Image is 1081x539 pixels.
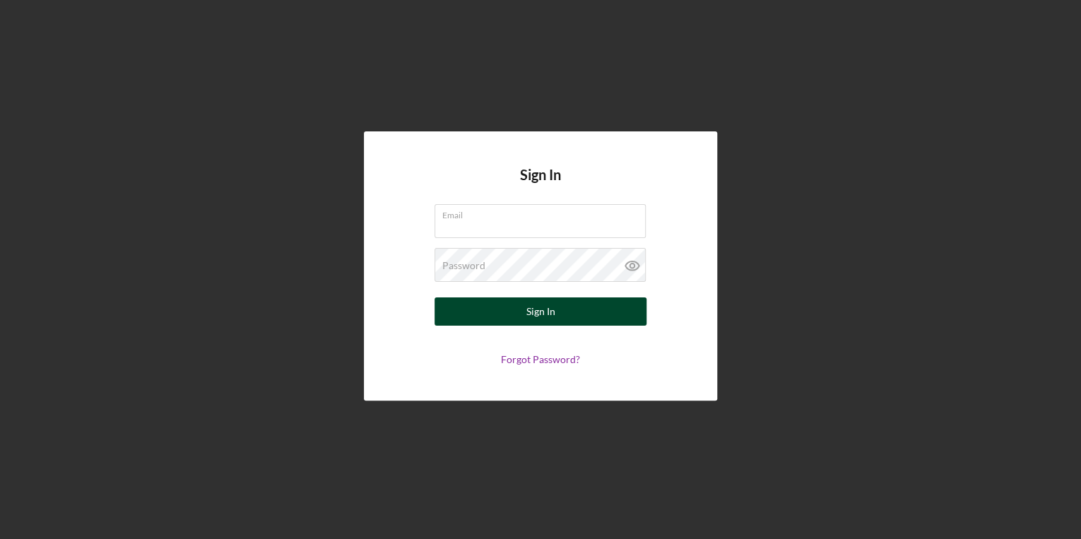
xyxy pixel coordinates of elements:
button: Sign In [435,297,646,326]
div: Sign In [526,297,555,326]
a: Forgot Password? [501,353,580,365]
h4: Sign In [520,167,561,204]
label: Password [442,260,485,271]
label: Email [442,205,646,220]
